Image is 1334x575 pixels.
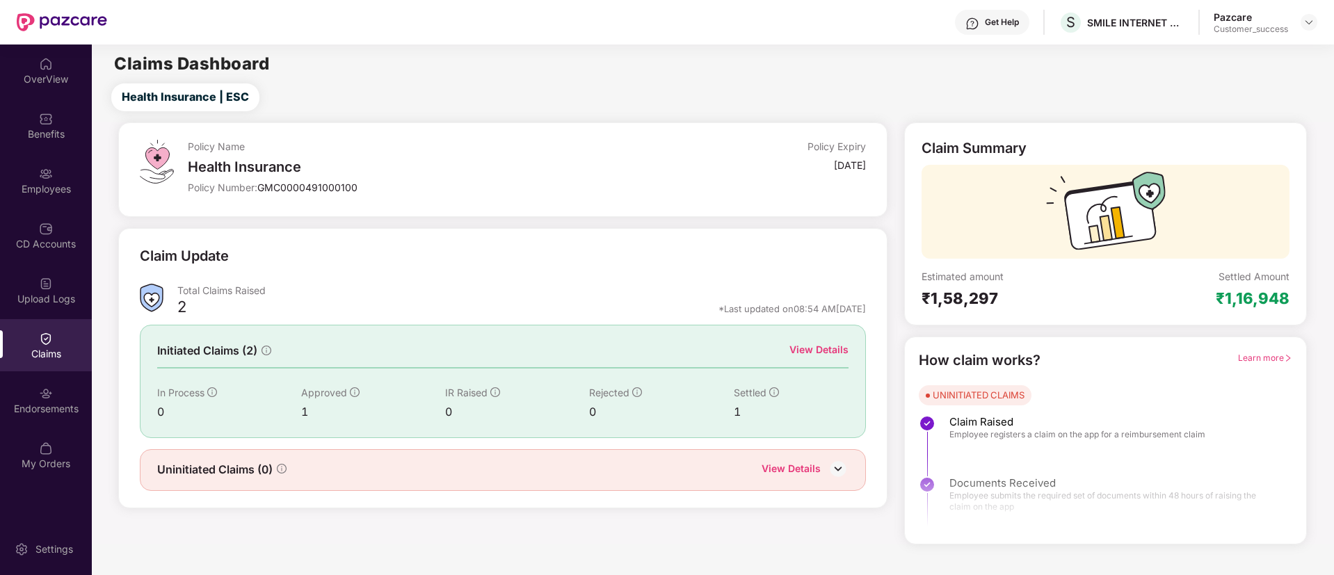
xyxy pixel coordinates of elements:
[140,140,174,184] img: svg+xml;base64,PHN2ZyB4bWxucz0iaHR0cDovL3d3dy53My5vcmcvMjAwMC9zdmciIHdpZHRoPSI0OS4zMiIgaGVpZ2h0PS...
[589,403,733,421] div: 0
[718,302,866,315] div: *Last updated on 08:54 AM[DATE]
[301,387,347,398] span: Approved
[39,167,53,181] img: svg+xml;base64,PHN2ZyBpZD0iRW1wbG95ZWVzIiB4bWxucz0iaHR0cDovL3d3dy53My5vcmcvMjAwMC9zdmciIHdpZHRoPS...
[140,245,229,267] div: Claim Update
[122,88,249,106] span: Health Insurance | ESC
[188,140,640,153] div: Policy Name
[277,464,287,473] span: info-circle
[1303,17,1315,28] img: svg+xml;base64,PHN2ZyBpZD0iRHJvcGRvd24tMzJ4MzIiIHhtbG5zPSJodHRwOi8vd3d3LnczLm9yZy8yMDAwL3N2ZyIgd2...
[111,83,259,111] button: Health Insurance | ESC
[39,112,53,126] img: svg+xml;base64,PHN2ZyBpZD0iQmVuZWZpdHMiIHhtbG5zPSJodHRwOi8vd3d3LnczLm9yZy8yMDAwL3N2ZyIgd2lkdGg9Ij...
[39,387,53,400] img: svg+xml;base64,PHN2ZyBpZD0iRW5kb3JzZW1lbnRzIiB4bWxucz0iaHR0cDovL3d3dy53My5vcmcvMjAwMC9zdmciIHdpZH...
[39,57,53,71] img: svg+xml;base64,PHN2ZyBpZD0iSG9tZSIgeG1sbnM9Imh0dHA6Ly93d3cudzMub3JnLzIwMDAvc3ZnIiB3aWR0aD0iMjAiIG...
[31,542,77,556] div: Settings
[157,461,273,478] span: Uninitiated Claims (0)
[1046,172,1166,259] img: svg+xml;base64,PHN2ZyB3aWR0aD0iMTcyIiBoZWlnaHQ9IjExMyIgdmlld0JveD0iMCAwIDE3MiAxMTMiIGZpbGw9Im5vbm...
[807,140,866,153] div: Policy Expiry
[188,181,640,194] div: Policy Number:
[1284,354,1292,362] span: right
[734,387,766,398] span: Settled
[922,140,1027,156] div: Claim Summary
[140,284,163,312] img: ClaimsSummaryIcon
[985,17,1019,28] div: Get Help
[157,342,257,359] span: Initiated Claims (2)
[177,297,186,321] div: 2
[177,284,867,297] div: Total Claims Raised
[114,56,269,72] h2: Claims Dashboard
[589,387,629,398] span: Rejected
[39,277,53,291] img: svg+xml;base64,PHN2ZyBpZD0iVXBsb2FkX0xvZ3MiIGRhdGEtbmFtZT0iVXBsb2FkIExvZ3MiIHhtbG5zPSJodHRwOi8vd3...
[157,403,301,421] div: 0
[1219,270,1289,283] div: Settled Amount
[965,17,979,31] img: svg+xml;base64,PHN2ZyBpZD0iSGVscC0zMngzMiIgeG1sbnM9Imh0dHA6Ly93d3cudzMub3JnLzIwMDAvc3ZnIiB3aWR0aD...
[39,442,53,455] img: svg+xml;base64,PHN2ZyBpZD0iTXlfT3JkZXJzIiBkYXRhLW5hbWU9Ik15IE9yZGVycyIgeG1sbnM9Imh0dHA6Ly93d3cudz...
[949,429,1205,440] span: Employee registers a claim on the app for a reimbursement claim
[490,387,500,397] span: info-circle
[17,13,107,31] img: New Pazcare Logo
[350,387,360,397] span: info-circle
[769,387,779,397] span: info-circle
[445,403,589,421] div: 0
[1238,353,1292,363] span: Learn more
[1214,24,1288,35] div: Customer_success
[1216,289,1289,308] div: ₹1,16,948
[632,387,642,397] span: info-circle
[1214,10,1288,24] div: Pazcare
[257,181,357,193] span: GMC0000491000100
[157,387,204,398] span: In Process
[39,222,53,236] img: svg+xml;base64,PHN2ZyBpZD0iQ0RfQWNjb3VudHMiIGRhdGEtbmFtZT0iQ0QgQWNjb3VudHMiIHhtbG5zPSJodHRwOi8vd3...
[919,350,1040,371] div: How claim works?
[15,542,29,556] img: svg+xml;base64,PHN2ZyBpZD0iU2V0dGluZy0yMHgyMCIgeG1sbnM9Imh0dHA6Ly93d3cudzMub3JnLzIwMDAvc3ZnIiB3aW...
[1087,16,1184,29] div: SMILE INTERNET TECHNOLOGIES PRIVATE LIMITED
[734,403,849,421] div: 1
[762,461,821,479] div: View Details
[828,458,849,479] img: DownIcon
[919,415,935,432] img: svg+xml;base64,PHN2ZyBpZD0iU3RlcC1Eb25lLTMyeDMyIiB4bWxucz0iaHR0cDovL3d3dy53My5vcmcvMjAwMC9zdmciIH...
[262,346,271,355] span: info-circle
[301,403,445,421] div: 1
[922,289,1105,308] div: ₹1,58,297
[207,387,217,397] span: info-circle
[188,159,640,175] div: Health Insurance
[39,332,53,346] img: svg+xml;base64,PHN2ZyBpZD0iQ2xhaW0iIHhtbG5zPSJodHRwOi8vd3d3LnczLm9yZy8yMDAwL3N2ZyIgd2lkdGg9IjIwIi...
[922,270,1105,283] div: Estimated amount
[949,415,1205,429] span: Claim Raised
[789,342,849,357] div: View Details
[445,387,488,398] span: IR Raised
[1066,14,1075,31] span: S
[933,388,1024,402] div: UNINITIATED CLAIMS
[834,159,866,172] div: [DATE]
